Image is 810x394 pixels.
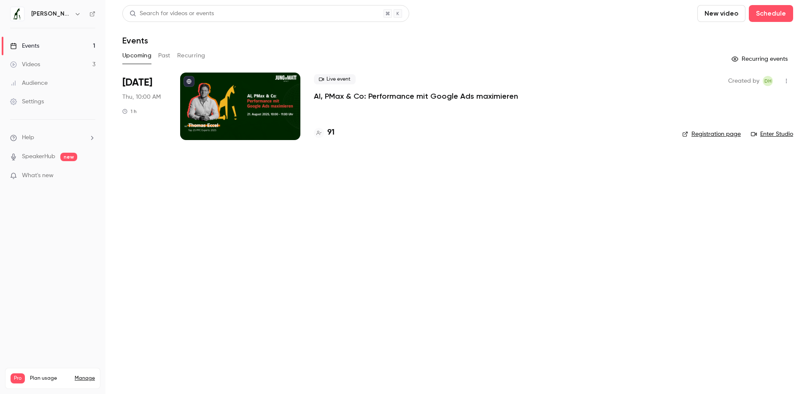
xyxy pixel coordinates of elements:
a: AI, PMax & Co: Performance mit Google Ads maximieren [314,91,518,101]
div: Audience [10,79,48,87]
h1: Events [122,35,148,46]
button: Recurring [177,49,205,62]
span: Thu, 10:00 AM [122,93,161,101]
button: New video [697,5,745,22]
span: Pro [11,373,25,383]
button: Past [158,49,170,62]
span: Plan usage [30,375,70,382]
span: Created by [728,76,759,86]
a: SpeakerHub [22,152,55,161]
span: DH [764,76,772,86]
span: [DATE] [122,76,152,89]
div: Search for videos or events [130,9,214,18]
img: Jung von Matt IMPACT [11,7,24,21]
div: 1 h [122,108,137,115]
span: What's new [22,171,54,180]
div: Settings [10,97,44,106]
li: help-dropdown-opener [10,133,95,142]
span: new [60,153,77,161]
a: Manage [75,375,95,382]
button: Upcoming [122,49,151,62]
h4: 91 [327,127,335,138]
a: 91 [314,127,335,138]
a: Registration page [682,130,741,138]
a: Enter Studio [751,130,793,138]
span: Live event [314,74,356,84]
div: Videos [10,60,40,69]
button: Schedule [749,5,793,22]
div: Events [10,42,39,50]
span: Dominik Habermacher [763,76,773,86]
h6: [PERSON_NAME] von [PERSON_NAME] IMPACT [31,10,71,18]
button: Recurring events [728,52,793,66]
div: Aug 21 Thu, 10:00 AM (Europe/Zurich) [122,73,167,140]
span: Help [22,133,34,142]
